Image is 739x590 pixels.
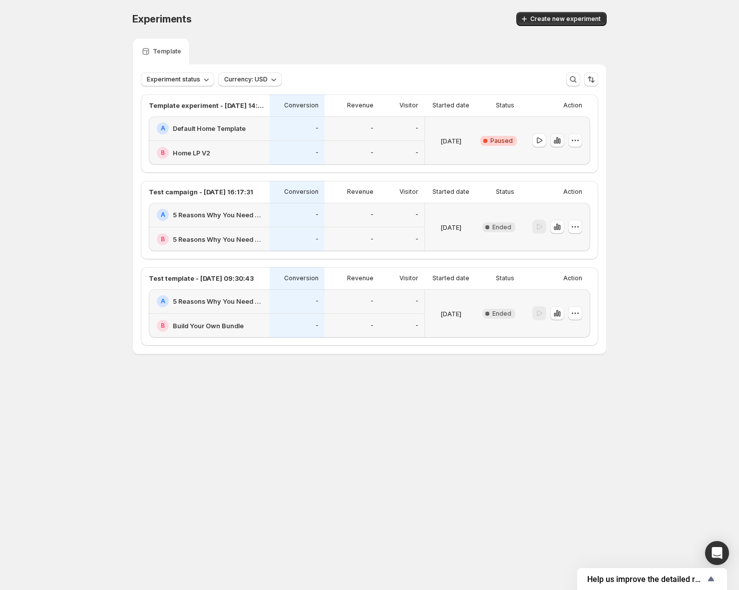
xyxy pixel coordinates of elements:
[132,13,192,25] span: Experiments
[415,322,418,330] p: -
[399,274,418,282] p: Visitor
[149,273,254,283] p: Test template - [DATE] 09:30:43
[516,12,607,26] button: Create new experiment
[370,235,373,243] p: -
[415,149,418,157] p: -
[316,297,319,305] p: -
[370,211,373,219] p: -
[173,321,244,331] h2: Build Your Own Bundle
[587,573,717,585] button: Show survey - Help us improve the detailed report for A/B campaigns
[415,297,418,305] p: -
[347,188,373,196] p: Revenue
[399,101,418,109] p: Visitor
[173,296,264,306] h2: 5 Reasons Why You Need Turkish Towels
[161,322,165,330] h2: B
[563,101,582,109] p: Action
[224,75,268,83] span: Currency: USD
[316,322,319,330] p: -
[563,274,582,282] p: Action
[440,136,461,146] p: [DATE]
[173,210,264,220] h2: 5 Reasons Why You Need Turkish Towels
[563,188,582,196] p: Action
[161,211,165,219] h2: A
[705,541,729,565] div: Open Intercom Messenger
[415,124,418,132] p: -
[370,322,373,330] p: -
[492,310,511,318] span: Ended
[440,309,461,319] p: [DATE]
[530,15,601,23] span: Create new experiment
[284,274,319,282] p: Conversion
[161,235,165,243] h2: B
[370,124,373,132] p: -
[284,188,319,196] p: Conversion
[587,575,705,584] span: Help us improve the detailed report for A/B campaigns
[432,101,469,109] p: Started date
[173,148,210,158] h2: Home LP V2
[316,235,319,243] p: -
[370,297,373,305] p: -
[415,211,418,219] p: -
[153,47,181,55] p: Template
[347,101,373,109] p: Revenue
[161,297,165,305] h2: A
[347,274,373,282] p: Revenue
[432,274,469,282] p: Started date
[496,274,514,282] p: Status
[284,101,319,109] p: Conversion
[173,123,246,133] h2: Default Home Template
[440,222,461,232] p: [DATE]
[173,234,264,244] h2: 5 Reasons Why You Need Turkish Towels - V2
[161,149,165,157] h2: B
[399,188,418,196] p: Visitor
[316,211,319,219] p: -
[496,188,514,196] p: Status
[584,72,598,86] button: Sort the results
[432,188,469,196] p: Started date
[492,223,511,231] span: Ended
[161,124,165,132] h2: A
[149,187,253,197] p: Test campaign - [DATE] 16:17:31
[490,137,513,145] span: Paused
[496,101,514,109] p: Status
[141,72,214,86] button: Experiment status
[149,100,264,110] p: Template experiment - [DATE] 14:13:28
[415,235,418,243] p: -
[316,124,319,132] p: -
[370,149,373,157] p: -
[316,149,319,157] p: -
[147,75,200,83] span: Experiment status
[218,72,282,86] button: Currency: USD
